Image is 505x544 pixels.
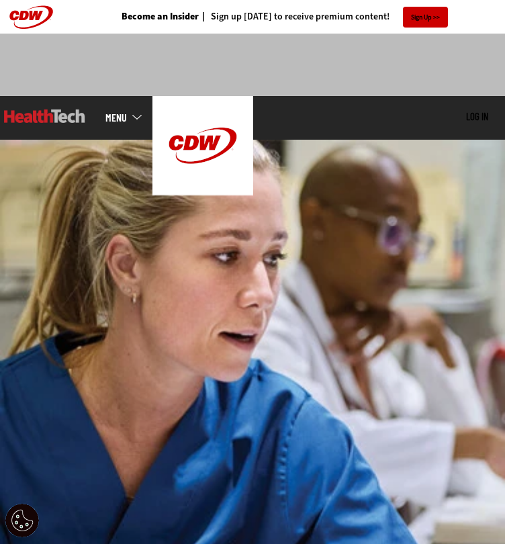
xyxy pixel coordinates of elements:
[105,112,152,123] a: mobile-menu
[466,111,488,124] div: User menu
[152,185,253,199] a: CDW
[199,12,389,21] a: Sign up [DATE] to receive premium content!
[5,504,39,537] div: Cookie Settings
[466,110,488,122] a: Log in
[122,12,199,21] a: Become an Insider
[4,109,85,123] img: Home
[5,504,39,537] button: Open Preferences
[403,7,448,28] a: Sign Up
[152,96,253,195] img: Home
